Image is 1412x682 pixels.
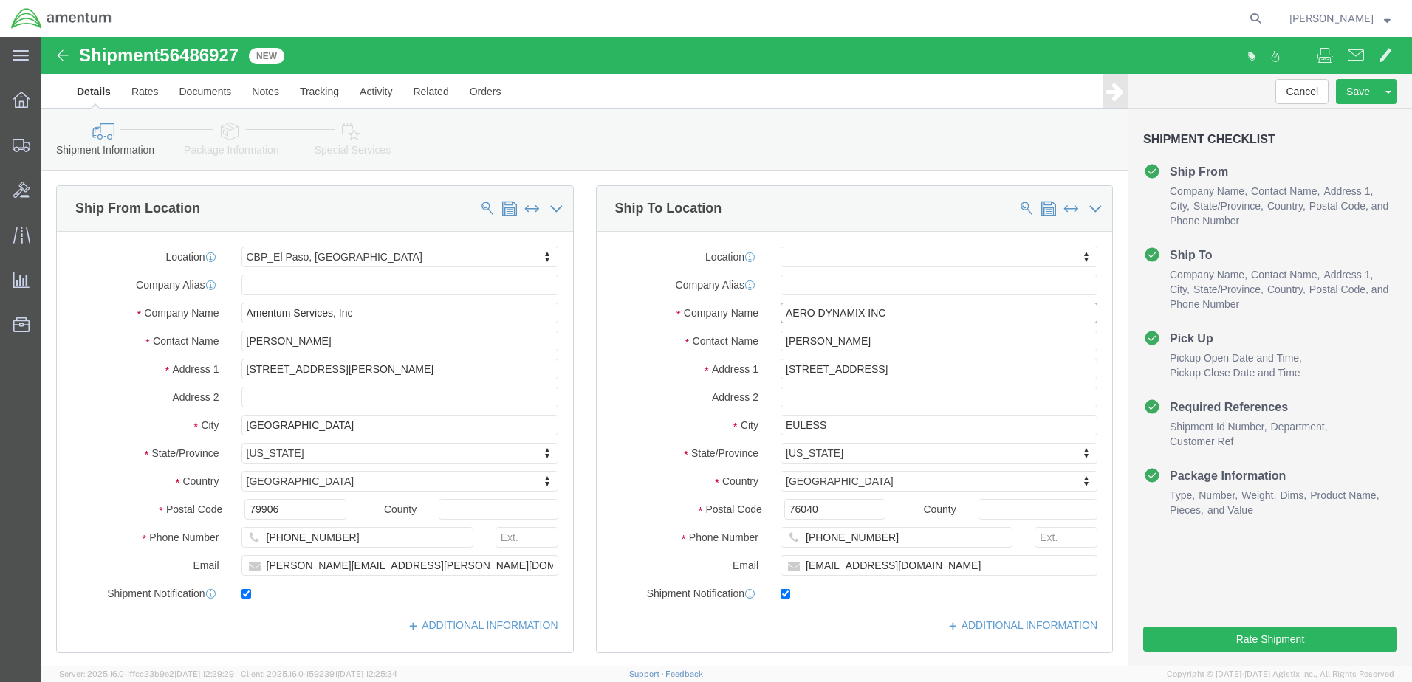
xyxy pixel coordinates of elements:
[59,669,234,678] span: Server: 2025.16.0-1ffcc23b9e2
[10,7,112,30] img: logo
[1289,10,1374,27] span: Francisco Santiago-Tomei
[41,37,1412,666] iframe: FS Legacy Container
[337,669,397,678] span: [DATE] 12:25:34
[1167,668,1394,681] span: Copyright © [DATE]-[DATE] Agistix Inc., All Rights Reserved
[174,669,234,678] span: [DATE] 12:29:29
[629,669,666,678] a: Support
[665,669,703,678] a: Feedback
[1289,10,1391,27] button: [PERSON_NAME]
[241,669,397,678] span: Client: 2025.16.0-1592391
